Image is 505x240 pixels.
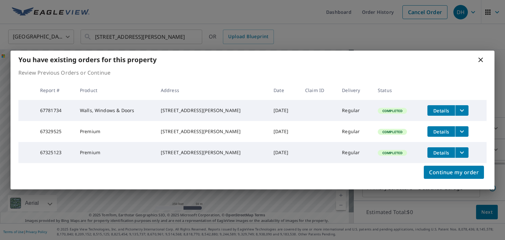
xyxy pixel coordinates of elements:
td: Premium [75,142,156,163]
td: Walls, Windows & Doors [75,100,156,121]
td: 67781734 [35,100,75,121]
span: Details [431,150,451,156]
b: You have existing orders for this property [18,55,156,64]
th: Product [75,81,156,100]
td: Premium [75,121,156,142]
button: filesDropdownBtn-67329525 [455,126,469,137]
td: 67329525 [35,121,75,142]
th: Report # [35,81,75,100]
td: 67325123 [35,142,75,163]
button: detailsBtn-67781734 [427,105,455,116]
td: [DATE] [268,142,300,163]
td: Regular [337,121,373,142]
td: [DATE] [268,121,300,142]
div: [STREET_ADDRESS][PERSON_NAME] [161,149,263,156]
button: filesDropdownBtn-67325123 [455,147,469,158]
div: [STREET_ADDRESS][PERSON_NAME] [161,128,263,135]
button: detailsBtn-67329525 [427,126,455,137]
span: Completed [378,151,406,155]
button: Continue my order [424,166,484,179]
th: Status [373,81,422,100]
span: Completed [378,108,406,113]
button: filesDropdownBtn-67781734 [455,105,469,116]
th: Claim ID [300,81,337,100]
th: Address [156,81,268,100]
div: [STREET_ADDRESS][PERSON_NAME] [161,107,263,114]
button: detailsBtn-67325123 [427,147,455,158]
span: Details [431,108,451,114]
span: Continue my order [429,168,479,177]
td: [DATE] [268,100,300,121]
span: Completed [378,130,406,134]
td: Regular [337,142,373,163]
td: Regular [337,100,373,121]
p: Review Previous Orders or Continue [18,69,487,77]
th: Delivery [337,81,373,100]
th: Date [268,81,300,100]
span: Details [431,129,451,135]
